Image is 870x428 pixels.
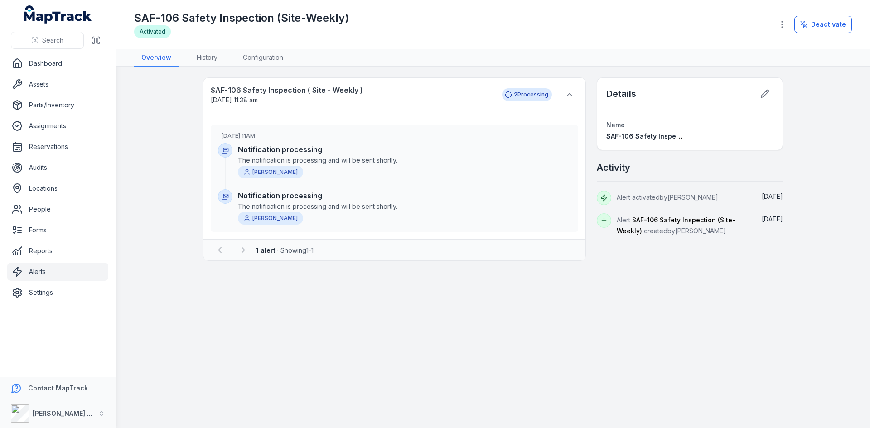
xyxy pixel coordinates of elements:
button: Search [11,32,84,49]
div: 2 Processing [502,88,552,101]
h2: Activity [597,161,630,174]
a: Parts/Inventory [7,96,108,114]
time: 9/17/2025, 11:38:55 AM [211,96,258,104]
a: Forms [7,221,108,239]
a: SAF-106 Safety Inspection ( Site - Weekly )[DATE] 11:38 am [211,85,493,105]
strong: [PERSON_NAME] Group [33,409,107,417]
span: The notification is processing and will be sent shortly. [238,202,571,211]
h3: [DATE] 11AM [222,132,571,139]
a: Reservations [7,138,108,156]
span: Search [42,36,63,45]
a: Settings [7,284,108,302]
span: Alert activated by [PERSON_NAME] [617,193,718,201]
a: Locations [7,179,108,197]
h2: Details [606,87,636,100]
strong: Contact MapTrack [28,384,88,392]
a: Configuration [236,49,290,67]
a: People [7,200,108,218]
span: [DATE] [762,215,783,223]
a: Assets [7,75,108,93]
span: SAF-106 Safety Inspection (Site-Weekly) [617,216,735,235]
strong: 1 alert [256,246,275,254]
h4: Notification processing [238,144,571,155]
time: 9/16/2025, 4:26:54 PM [762,215,783,223]
span: · Showing 1 - 1 [256,246,314,254]
div: Activated [134,25,171,38]
span: Alert created by [PERSON_NAME] [617,216,735,235]
button: Deactivate [794,16,852,33]
a: Reports [7,242,108,260]
span: [DATE] [762,192,783,200]
span: Name [606,121,625,129]
a: MapTrack [24,5,92,24]
a: [PERSON_NAME] [238,166,303,178]
strong: SAF-106 Safety Inspection ( Site - Weekly ) [211,85,493,96]
a: [PERSON_NAME] [238,212,303,225]
a: History [189,49,225,67]
a: Overview [134,49,179,67]
span: SAF-106 Safety Inspection (Site-Weekly) [606,132,738,140]
a: Dashboard [7,54,108,72]
span: [DATE] 11:38 am [211,96,258,104]
a: Assignments [7,117,108,135]
h4: Notification processing [238,190,571,201]
span: The notification is processing and will be sent shortly. [238,156,571,165]
h1: SAF-106 Safety Inspection (Site-Weekly) [134,11,349,25]
a: Alerts [7,263,108,281]
time: 9/16/2025, 4:27:28 PM [762,192,783,200]
a: Audits [7,159,108,177]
